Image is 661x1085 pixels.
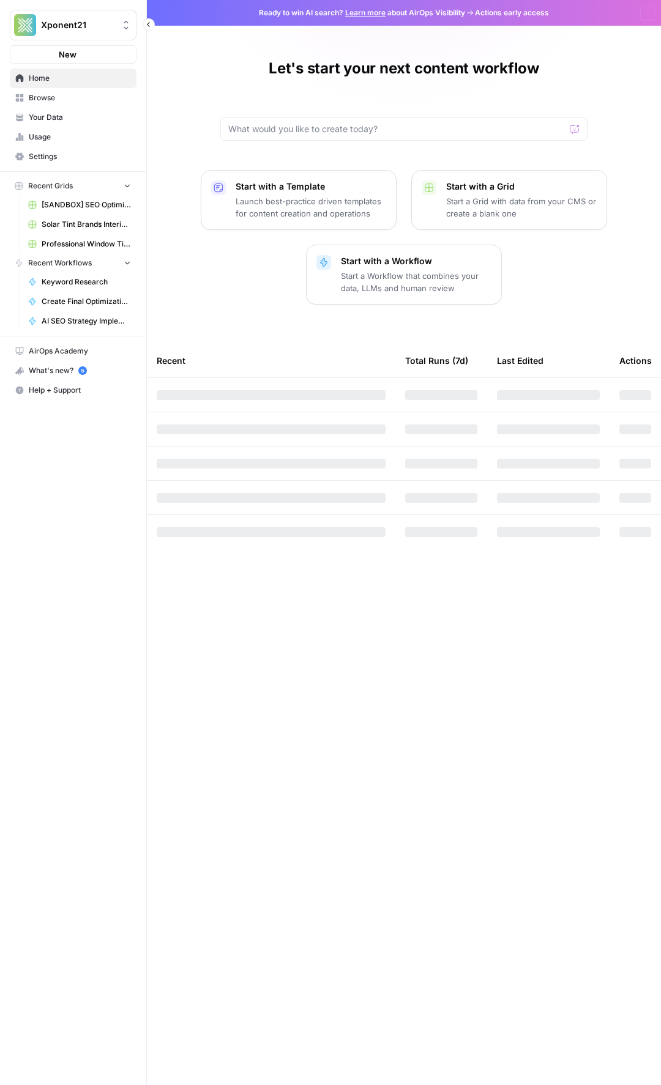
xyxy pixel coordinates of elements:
[10,10,136,40] button: Workspace: Xponent21
[23,272,136,292] a: Keyword Research
[10,127,136,147] a: Usage
[10,88,136,108] a: Browse
[619,344,652,377] div: Actions
[81,368,84,374] text: 5
[23,311,136,331] a: AI SEO Strategy Implementation
[345,8,386,17] a: Learn more
[269,59,539,78] h1: Let's start your next content workflow
[42,316,131,327] span: AI SEO Strategy Implementation
[10,177,136,195] button: Recent Grids
[29,131,131,143] span: Usage
[29,73,131,84] span: Home
[236,180,386,193] p: Start with a Template
[28,257,92,268] span: Recent Workflows
[236,195,386,220] p: Launch best-practice driven templates for content creation and operations
[475,7,549,18] span: Actions early access
[42,199,131,210] span: [SANDBOX] SEO Optimizations
[29,112,131,123] span: Your Data
[42,296,131,307] span: Create Final Optimizations Roadmap
[14,14,36,36] img: Xponent21 Logo
[10,45,136,64] button: New
[10,361,136,380] button: What's new? 5
[78,366,87,375] a: 5
[23,215,136,234] a: Solar Tint Brands Interior Page Content
[157,344,386,377] div: Recent
[42,219,131,230] span: Solar Tint Brands Interior Page Content
[29,151,131,162] span: Settings
[29,346,131,357] span: AirOps Academy
[201,170,397,230] button: Start with a TemplateLaunch best-practice driven templates for content creation and operations
[29,92,131,103] span: Browse
[23,195,136,215] a: [SANDBOX] SEO Optimizations
[10,361,136,380] div: What's new?
[306,245,502,305] button: Start with a WorkflowStart a Workflow that combines your data, LLMs and human review
[28,180,73,191] span: Recent Grids
[23,234,136,254] a: Professional Window Tinting
[29,385,131,396] span: Help + Support
[42,276,131,287] span: Keyword Research
[405,344,468,377] div: Total Runs (7d)
[341,270,491,294] p: Start a Workflow that combines your data, LLMs and human review
[41,19,115,31] span: Xponent21
[446,180,597,193] p: Start with a Grid
[23,292,136,311] a: Create Final Optimizations Roadmap
[446,195,597,220] p: Start a Grid with data from your CMS or create a blank one
[10,108,136,127] a: Your Data
[411,170,607,230] button: Start with a GridStart a Grid with data from your CMS or create a blank one
[10,380,136,400] button: Help + Support
[10,254,136,272] button: Recent Workflows
[341,255,491,267] p: Start with a Workflow
[228,123,565,135] input: What would you like to create today?
[59,48,77,61] span: New
[259,7,465,18] span: Ready to win AI search? about AirOps Visibility
[10,341,136,361] a: AirOps Academy
[10,147,136,166] a: Settings
[10,69,136,88] a: Home
[42,239,131,250] span: Professional Window Tinting
[497,344,543,377] div: Last Edited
